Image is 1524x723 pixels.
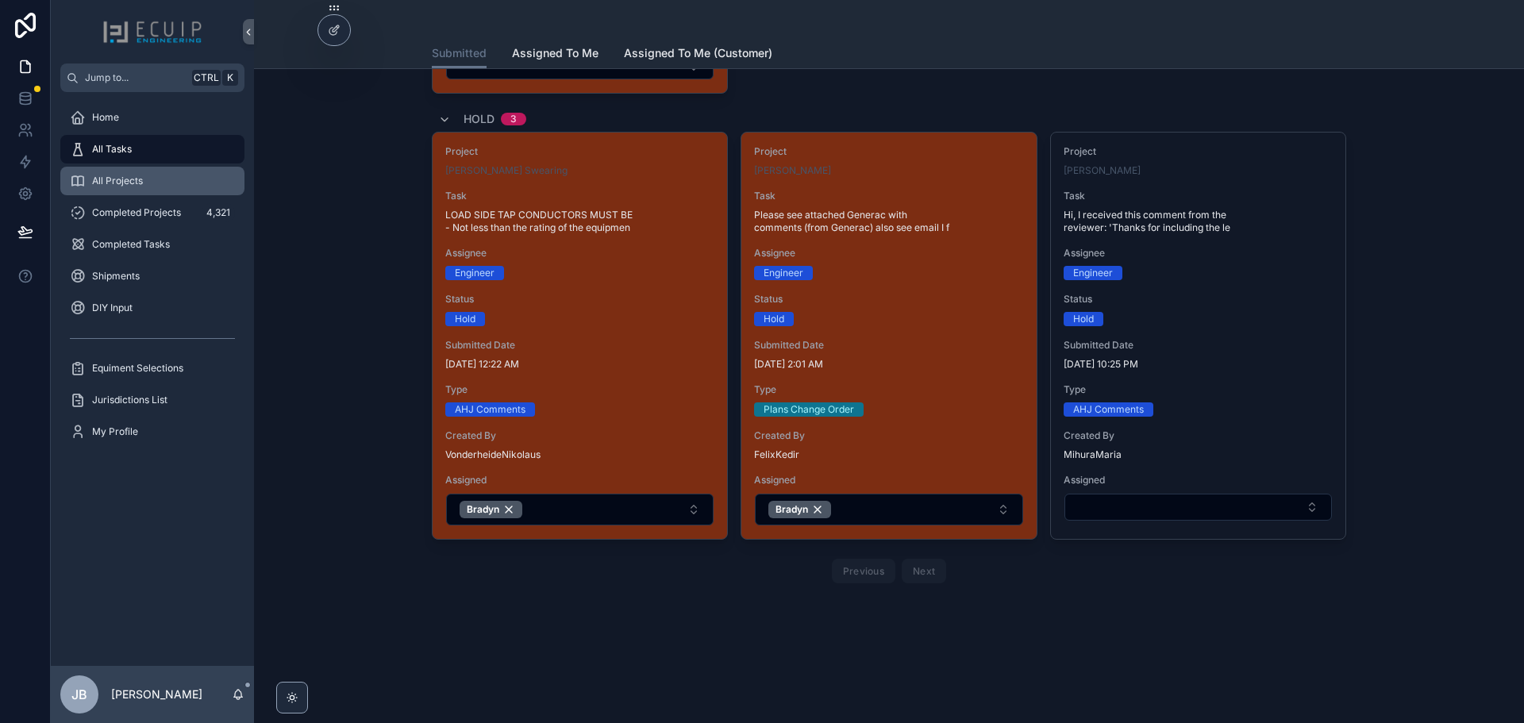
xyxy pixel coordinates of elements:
[1064,494,1332,521] button: Select Button
[60,63,244,92] button: Jump to...CtrlK
[60,167,244,195] a: All Projects
[71,685,87,704] span: JB
[192,70,221,86] span: Ctrl
[764,266,803,280] div: Engineer
[85,71,186,84] span: Jump to...
[445,293,714,306] span: Status
[432,132,728,540] a: Project[PERSON_NAME] SwearingTaskLOAD SIDE TAP CONDUCTORS MUST BE - Not less than the rating of t...
[764,312,784,326] div: Hold
[445,448,714,461] span: VonderheideNikolaus
[624,45,772,61] span: Assigned To Me (Customer)
[60,386,244,414] a: Jurisdictions List
[1073,402,1144,417] div: AHJ Comments
[60,262,244,290] a: Shipments
[445,339,714,352] span: Submitted Date
[1064,293,1333,306] span: Status
[92,425,138,438] span: My Profile
[92,302,133,314] span: DIY Input
[455,312,475,326] div: Hold
[102,19,202,44] img: App logo
[1064,383,1333,396] span: Type
[741,132,1037,540] a: Project[PERSON_NAME]TaskPlease see attached Generac with comments (from Generac) also see email I...
[464,111,495,127] span: Hold
[1050,132,1346,540] a: Project[PERSON_NAME]TaskHi, I received this comment from the reviewer: 'Thanks for including the ...
[764,402,854,417] div: Plans Change Order
[1073,312,1094,326] div: Hold
[460,501,522,518] button: Unselect 7
[111,686,202,702] p: [PERSON_NAME]
[445,209,714,234] span: LOAD SIDE TAP CONDUCTORS MUST BE - Not less than the rating of the equipmen
[754,339,1023,352] span: Submitted Date
[455,266,495,280] div: Engineer
[754,429,1023,442] span: Created By
[754,247,1023,260] span: Assignee
[510,113,517,125] div: 3
[60,135,244,163] a: All Tasks
[1064,209,1333,234] span: Hi, I received this comment from the reviewer: 'Thanks for including the le
[92,175,143,187] span: All Projects
[1064,145,1333,158] span: Project
[60,417,244,446] a: My Profile
[445,247,714,260] span: Assignee
[1064,164,1141,177] a: [PERSON_NAME]
[1064,358,1333,371] span: [DATE] 10:25 PM
[60,354,244,383] a: Equiment Selections
[1064,247,1333,260] span: Assignee
[224,71,237,84] span: K
[92,111,119,124] span: Home
[445,190,714,202] span: Task
[92,143,132,156] span: All Tasks
[92,206,181,219] span: Completed Projects
[60,198,244,227] a: Completed Projects4,321
[445,429,714,442] span: Created By
[1064,448,1333,461] span: MihuraMaria
[624,39,772,71] a: Assigned To Me (Customer)
[512,39,598,71] a: Assigned To Me
[445,383,714,396] span: Type
[92,362,183,375] span: Equiment Selections
[512,45,598,61] span: Assigned To Me
[1064,474,1333,486] span: Assigned
[446,494,714,525] button: Select Button
[1064,339,1333,352] span: Submitted Date
[202,203,235,222] div: 4,321
[754,358,1023,371] span: [DATE] 2:01 AM
[467,503,499,516] span: Bradyn
[754,383,1023,396] span: Type
[445,164,568,177] a: [PERSON_NAME] Swearing
[754,474,1023,486] span: Assigned
[445,145,714,158] span: Project
[1073,266,1113,280] div: Engineer
[92,394,167,406] span: Jurisdictions List
[768,501,831,518] button: Unselect 7
[445,358,714,371] span: [DATE] 12:22 AM
[432,39,487,69] a: Submitted
[754,145,1023,158] span: Project
[1064,429,1333,442] span: Created By
[754,190,1023,202] span: Task
[60,103,244,132] a: Home
[754,293,1023,306] span: Status
[455,402,525,417] div: AHJ Comments
[775,503,808,516] span: Bradyn
[754,209,1023,234] span: Please see attached Generac with comments (from Generac) also see email I f
[754,448,1023,461] span: FelixKedir
[755,494,1022,525] button: Select Button
[60,294,244,322] a: DIY Input
[432,45,487,61] span: Submitted
[51,92,254,467] div: scrollable content
[92,238,170,251] span: Completed Tasks
[754,164,831,177] a: [PERSON_NAME]
[60,230,244,259] a: Completed Tasks
[92,270,140,283] span: Shipments
[445,474,714,486] span: Assigned
[1064,190,1333,202] span: Task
